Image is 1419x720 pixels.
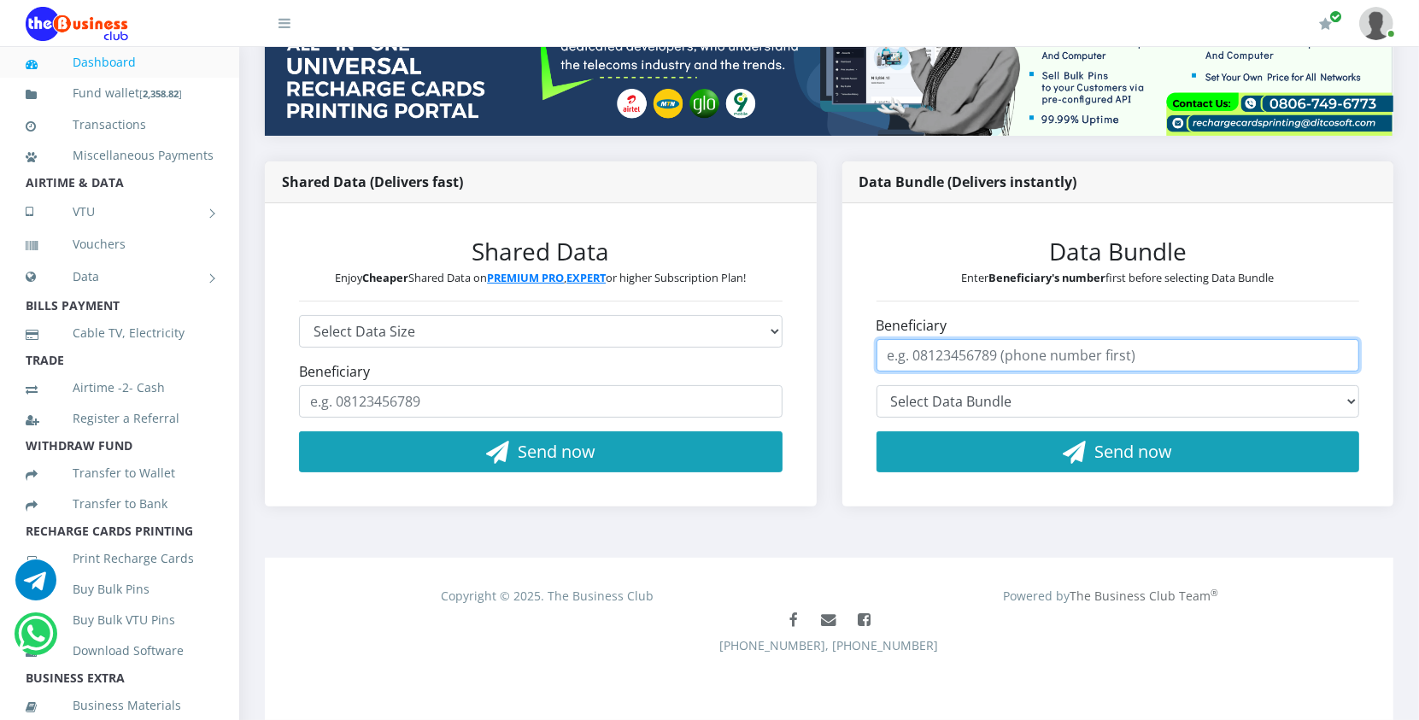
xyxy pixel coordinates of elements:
i: Renew/Upgrade Subscription [1319,17,1332,31]
a: Dashboard [26,43,214,82]
div: Powered by [830,587,1393,605]
a: EXPERT [566,270,606,285]
div: Copyright © 2025. The Business Club [266,587,830,605]
a: Like The Business Club Page [778,605,810,636]
a: Fund wallet[2,358.82] [26,73,214,114]
label: Beneficiary [299,361,370,382]
label: Beneficiary [877,315,947,336]
h3: Data Bundle [877,237,1360,266]
small: Enter first before selecting Data Bundle [961,270,1274,285]
a: Cable TV, Electricity [26,313,214,353]
b: Beneficiary's number [988,270,1105,285]
a: Transfer to Bank [26,484,214,524]
a: Transactions [26,105,214,144]
a: The Business Club Team® [1070,588,1218,604]
a: Buy Bulk Pins [26,570,214,609]
img: User [1359,7,1393,40]
img: Logo [26,7,128,41]
small: [ ] [139,87,182,100]
strong: Shared Data (Delivers fast) [282,173,463,191]
a: Register a Referral [26,399,214,438]
a: Data [26,255,214,298]
input: e.g. 08123456789 (phone number first) [877,339,1360,372]
a: Chat for support [18,626,53,654]
a: Airtime -2- Cash [26,368,214,407]
strong: Data Bundle (Delivers instantly) [859,173,1077,191]
a: Join The Business Club Group [848,605,880,636]
b: Cheaper [362,270,408,285]
a: Buy Bulk VTU Pins [26,600,214,640]
span: Send now [518,440,595,463]
span: Renew/Upgrade Subscription [1329,10,1342,23]
h3: Shared Data [299,237,783,266]
button: Send now [299,431,783,472]
b: 2,358.82 [143,87,179,100]
span: Send now [1094,440,1172,463]
a: VTU [26,190,214,233]
sup: ® [1211,587,1218,599]
div: [PHONE_NUMBER], [PHONE_NUMBER] [279,605,1381,690]
a: Miscellaneous Payments [26,136,214,175]
a: Transfer to Wallet [26,454,214,493]
small: Enjoy Shared Data on , or higher Subscription Plan! [335,270,746,285]
a: Chat for support [15,572,56,600]
a: Vouchers [26,225,214,264]
a: PREMIUM PRO [487,270,564,285]
a: Download Software [26,631,214,670]
input: e.g. 08123456789 [299,385,783,418]
button: Send now [877,431,1360,472]
a: Mail us [813,605,845,636]
a: Print Recharge Cards [26,539,214,578]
